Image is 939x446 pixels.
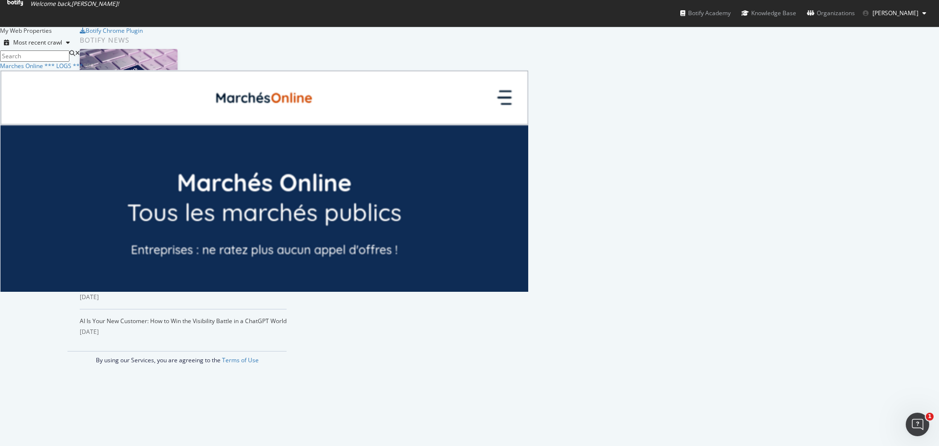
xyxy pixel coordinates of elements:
[872,9,918,17] span: Mariam Sissoko
[906,413,929,436] iframe: Intercom live chat
[80,293,287,302] div: [DATE]
[67,351,287,364] div: By using our Services, you are agreeing to the
[80,35,287,46] div: Botify news
[83,62,94,70] div: Pro
[741,8,796,18] div: Knowledge Base
[855,5,934,21] button: [PERSON_NAME]
[80,317,287,325] a: AI Is Your New Customer: How to Win the Visibility Battle in a ChatGPT World
[80,49,178,100] img: Prepare for Black Friday 2025 by Prioritizing AI Search Visibility
[80,328,287,336] div: [DATE]
[13,40,62,46] div: Most recent crawl
[80,26,143,35] a: Botify Chrome Plugin
[86,26,143,35] div: Botify Chrome Plugin
[680,8,731,18] div: Botify Academy
[222,356,259,364] a: Terms of Use
[807,8,855,18] div: Organizations
[926,413,934,421] span: 1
